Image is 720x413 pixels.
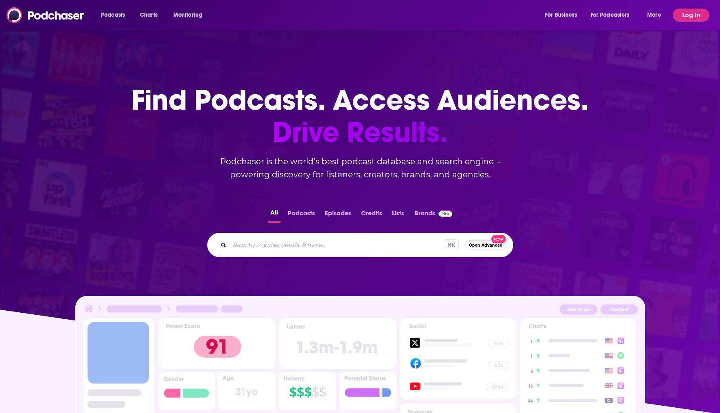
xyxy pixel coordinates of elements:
button: open menu [95,9,136,22]
span: For Business [545,9,577,21]
span: Monitoring [173,9,202,21]
div: Search podcasts, credits, & more... [207,233,513,257]
button: open menu [539,9,587,22]
span: ⌘ K [444,239,459,251]
span: Open Advanced [469,243,503,247]
img: Podcast Insights Parental Status [339,372,397,410]
button: Lists [390,207,407,223]
img: Podchaser Pro [438,210,453,217]
button: open menu [168,9,213,22]
h1: Find Podcasts. Access Audiences. [131,84,589,148]
span: Podcasts [101,9,125,21]
img: Podcast Insights Age [218,372,276,410]
button: Podcasts [285,207,317,223]
img: Podcast Socials [400,318,516,400]
button: open menu [641,9,671,22]
button: Log In [673,9,709,22]
img: Podchaser - Follow, Share and Rate Podcasts [7,7,85,23]
h2: Podchaser is the world’s best podcast database and search engine – powering discovery for listene... [197,155,523,181]
button: Credits [359,207,385,223]
input: Search podcasts, credits, & more... [230,239,444,252]
span: Charts [140,9,158,21]
button: Episodes [322,207,354,223]
button: All [268,207,280,223]
button: open menu [585,9,641,22]
img: Podcast Insights Power score [158,318,276,369]
span: More [647,9,661,21]
span: New [491,235,506,243]
img: Podcast Insights Listens [279,318,396,369]
span: Drive Results. [131,116,589,148]
img: Podcast Insights Income [279,372,336,410]
span: For Podcasters [591,9,630,21]
button: Open AdvancedNew [465,240,506,250]
img: Podcast Insights Header [83,303,638,318]
img: Podcast Insights Gender [158,372,215,410]
a: Charts [135,9,162,22]
a: BrandsPodchaser Pro [415,207,453,223]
